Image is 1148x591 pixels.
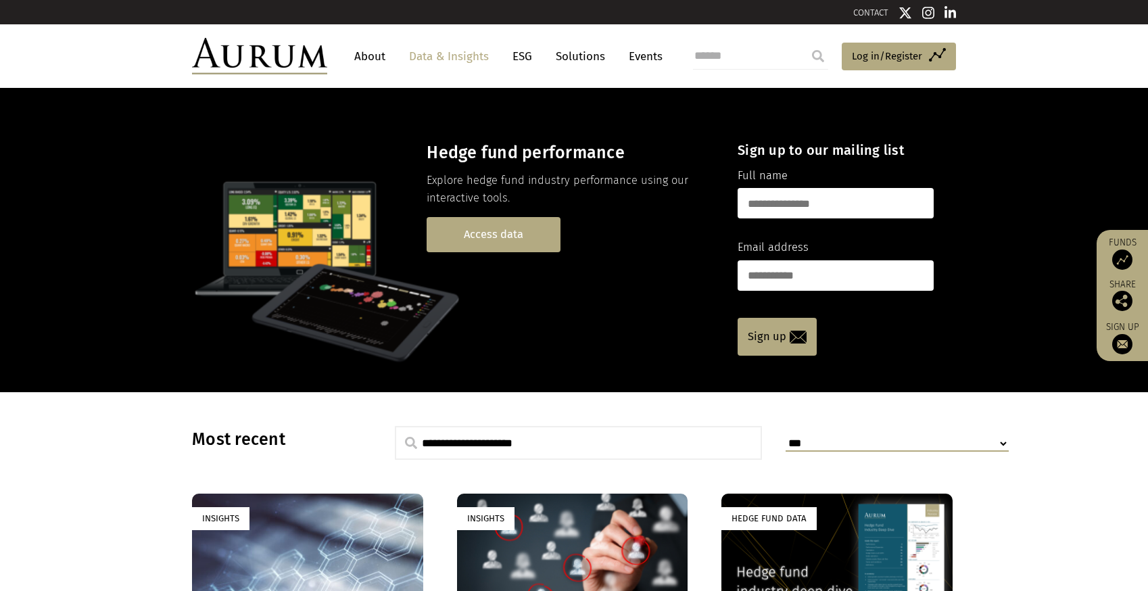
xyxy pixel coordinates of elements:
[853,7,888,18] a: CONTACT
[922,6,934,20] img: Instagram icon
[738,167,788,185] label: Full name
[506,44,539,69] a: ESG
[192,38,327,74] img: Aurum
[622,44,663,69] a: Events
[457,507,515,529] div: Insights
[405,437,417,449] img: search.svg
[842,43,956,71] a: Log in/Register
[427,217,560,252] a: Access data
[1112,334,1132,354] img: Sign up to our newsletter
[1112,250,1132,270] img: Access Funds
[852,48,922,64] span: Log in/Register
[738,142,934,158] h4: Sign up to our mailing list
[348,44,392,69] a: About
[192,429,361,450] h3: Most recent
[1103,321,1141,354] a: Sign up
[427,172,714,208] p: Explore hedge fund industry performance using our interactive tools.
[1103,280,1141,311] div: Share
[1103,237,1141,270] a: Funds
[402,44,496,69] a: Data & Insights
[790,331,807,344] img: email-icon
[721,507,817,529] div: Hedge Fund Data
[738,239,809,256] label: Email address
[427,143,714,163] h3: Hedge fund performance
[1112,291,1132,311] img: Share this post
[738,318,817,356] a: Sign up
[549,44,612,69] a: Solutions
[944,6,957,20] img: Linkedin icon
[192,507,249,529] div: Insights
[805,43,832,70] input: Submit
[899,6,912,20] img: Twitter icon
